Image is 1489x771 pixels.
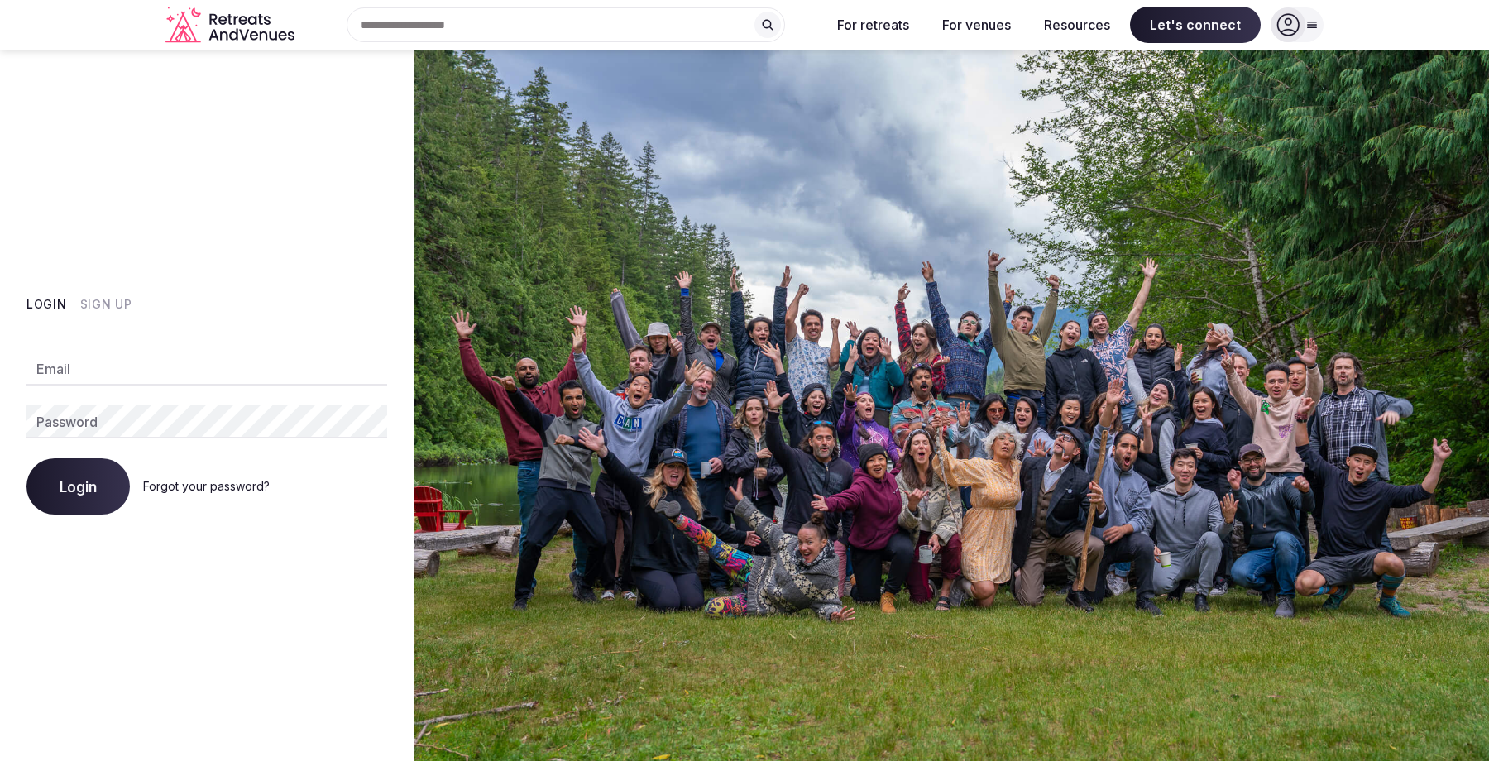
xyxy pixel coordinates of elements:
button: For retreats [824,7,922,43]
img: My Account Background [414,50,1489,761]
span: Let's connect [1130,7,1261,43]
button: Resources [1031,7,1123,43]
svg: Retreats and Venues company logo [165,7,298,44]
span: Login [60,478,97,495]
button: Sign Up [80,296,132,313]
button: For venues [929,7,1024,43]
a: Forgot your password? [143,479,270,493]
a: Visit the homepage [165,7,298,44]
button: Login [26,296,67,313]
button: Login [26,458,130,515]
